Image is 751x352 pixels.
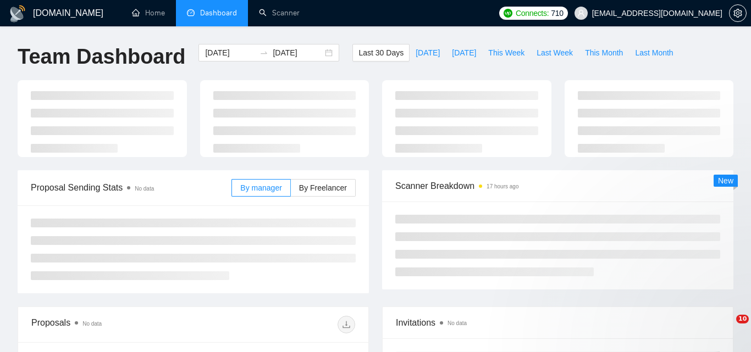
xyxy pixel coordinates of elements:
[352,44,410,62] button: Last 30 Days
[504,9,512,18] img: upwork-logo.png
[629,44,679,62] button: Last Month
[537,47,573,59] span: Last Week
[531,44,579,62] button: Last Week
[516,7,549,19] span: Connects:
[448,320,467,326] span: No data
[729,4,747,22] button: setting
[18,44,185,70] h1: Team Dashboard
[585,47,623,59] span: This Month
[482,44,531,62] button: This Week
[299,183,347,192] span: By Freelancer
[452,47,476,59] span: [DATE]
[273,47,323,59] input: End date
[551,7,563,19] span: 710
[729,9,747,18] a: setting
[200,8,237,18] span: Dashboard
[416,47,440,59] span: [DATE]
[579,44,629,62] button: This Month
[577,9,585,17] span: user
[31,181,231,194] span: Proposal Sending Stats
[396,316,720,329] span: Invitations
[446,44,482,62] button: [DATE]
[259,8,300,18] a: searchScanner
[395,179,720,193] span: Scanner Breakdown
[358,47,404,59] span: Last 30 Days
[187,9,195,16] span: dashboard
[718,176,733,185] span: New
[736,315,749,323] span: 10
[240,183,281,192] span: By manager
[31,316,194,333] div: Proposals
[205,47,255,59] input: Start date
[132,8,165,18] a: homeHome
[714,315,740,341] iframe: Intercom live chat
[635,47,673,59] span: Last Month
[9,5,26,23] img: logo
[135,186,154,192] span: No data
[82,321,102,327] span: No data
[259,48,268,57] span: to
[487,183,518,189] time: 17 hours ago
[259,48,268,57] span: swap-right
[730,9,746,18] span: setting
[488,47,524,59] span: This Week
[410,44,446,62] button: [DATE]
